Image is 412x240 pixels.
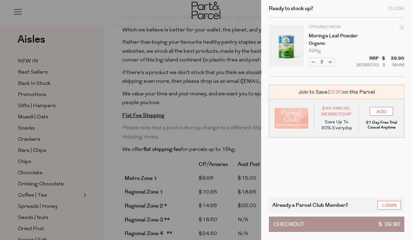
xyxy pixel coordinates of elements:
[269,217,404,232] button: Checkout$ 39.90
[388,6,404,11] div: Close
[378,217,400,232] span: $ 39.90
[399,24,404,34] div: Remove Moringa Leaf Powder
[309,34,363,38] a: Moringa Leaf Powder
[269,85,404,99] div: Join to Save on this Parcel
[309,41,363,46] p: Organic
[364,120,399,130] p: 21 Day Free Trial Cancel Anytime
[272,201,348,209] span: Already a Parcel Club Member?
[309,25,363,29] p: Organic India
[317,58,326,66] input: QTY Moringa Leaf Powder
[370,107,393,116] input: ADD
[319,106,354,117] span: $49 Annual Membership
[309,49,321,53] span: 226g
[273,217,304,232] span: Checkout
[328,88,343,96] span: $3.90
[319,119,354,131] p: Save Up To 30% Everyday
[269,6,313,11] h2: Ready to stock up?
[377,201,401,210] a: Login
